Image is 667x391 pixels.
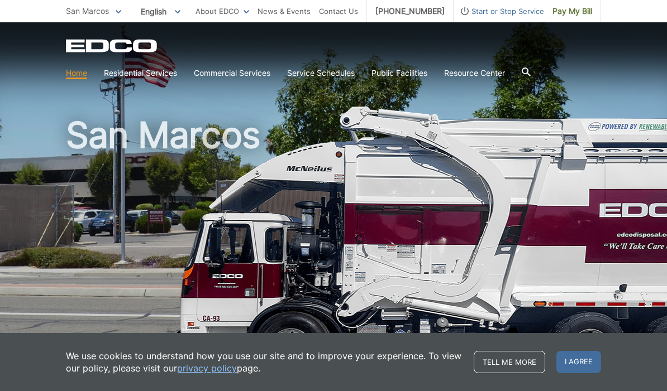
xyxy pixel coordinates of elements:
a: privacy policy [177,362,237,374]
a: Service Schedules [287,67,355,79]
a: Contact Us [319,5,358,17]
span: I agree [556,351,601,373]
h1: San Marcos [66,117,601,362]
a: EDCD logo. Return to the homepage. [66,39,159,52]
a: Residential Services [104,67,177,79]
a: Tell me more [474,351,545,373]
p: We use cookies to understand how you use our site and to improve your experience. To view our pol... [66,350,463,374]
span: San Marcos [66,6,109,16]
span: English [132,2,189,21]
a: Commercial Services [194,67,270,79]
span: Pay My Bill [552,5,592,17]
a: Public Facilities [371,67,427,79]
a: Resource Center [444,67,505,79]
a: Home [66,67,87,79]
a: About EDCO [196,5,249,17]
a: News & Events [258,5,311,17]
